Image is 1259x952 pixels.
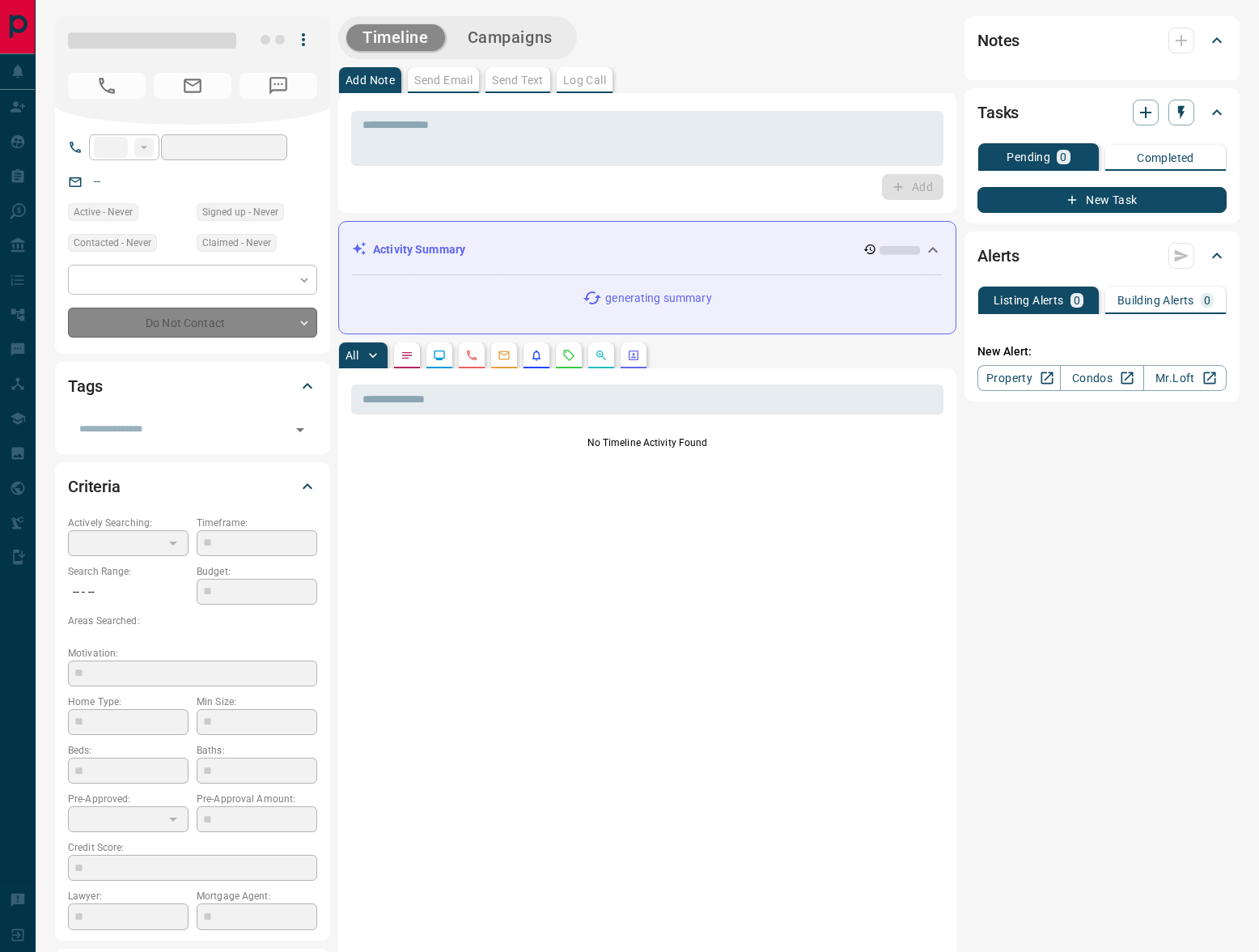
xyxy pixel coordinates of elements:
p: Actively Searching: [68,516,189,530]
p: -- - -- [68,579,189,606]
div: Notes [977,21,1227,60]
p: No Timeline Activity Found [351,436,943,450]
div: Activity Summary [352,235,943,265]
p: 0 [1060,151,1066,163]
svg: Calls [465,349,478,362]
a: Condos [1060,365,1143,391]
p: Home Type: [68,695,189,709]
h2: Notes [977,28,1019,53]
h2: Alerts [977,243,1019,269]
p: Pre-Approved: [68,792,189,806]
button: Campaigns [451,24,569,51]
h2: Tags [68,373,102,399]
a: Property [977,365,1061,391]
p: Baths: [197,743,317,758]
p: Pending [1007,151,1050,163]
p: Min Size: [197,695,317,709]
div: Tags [68,367,317,406]
p: Completed [1137,152,1194,164]
p: Credit Score: [68,840,317,855]
p: Building Alerts [1117,295,1194,306]
span: No Number [68,73,146,99]
span: Contacted - Never [74,235,151,251]
button: Timeline [346,24,445,51]
div: Criteria [68,467,317,506]
div: Do Not Contact [68,308,317,338]
p: Budget: [197,564,317,579]
p: generating summary [605,290,711,307]
p: Areas Searched: [68,614,317,628]
button: New Task [977,187,1227,213]
p: Timeframe: [197,516,317,530]
svg: Notes [401,349,413,362]
p: Add Note [345,74,395,86]
p: New Alert: [977,343,1227,360]
button: Open [289,419,312,441]
p: Lawyer: [68,889,189,903]
p: Mortgage Agent: [197,889,317,903]
svg: Lead Browsing Activity [433,349,446,362]
p: All [345,350,358,361]
a: Mr.Loft [1143,365,1227,391]
p: Search Range: [68,564,189,579]
span: Claimed - Never [202,235,271,251]
span: Signed up - Never [202,204,278,220]
p: Pre-Approval Amount: [197,792,317,806]
p: 0 [1204,295,1210,306]
p: Beds: [68,743,189,758]
p: Listing Alerts [994,295,1064,306]
a: -- [94,175,100,188]
p: Activity Summary [373,241,465,258]
span: No Email [154,73,231,99]
div: Alerts [977,236,1227,275]
span: No Number [240,73,317,99]
p: Motivation: [68,646,317,661]
svg: Emails [498,349,511,362]
h2: Criteria [68,474,121,499]
svg: Listing Alerts [530,349,543,362]
svg: Agent Actions [627,349,640,362]
svg: Opportunities [595,349,608,362]
svg: Requests [562,349,575,362]
p: 0 [1074,295,1080,306]
h2: Tasks [977,100,1019,125]
div: Tasks [977,93,1227,132]
span: Active - Never [74,204,133,220]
